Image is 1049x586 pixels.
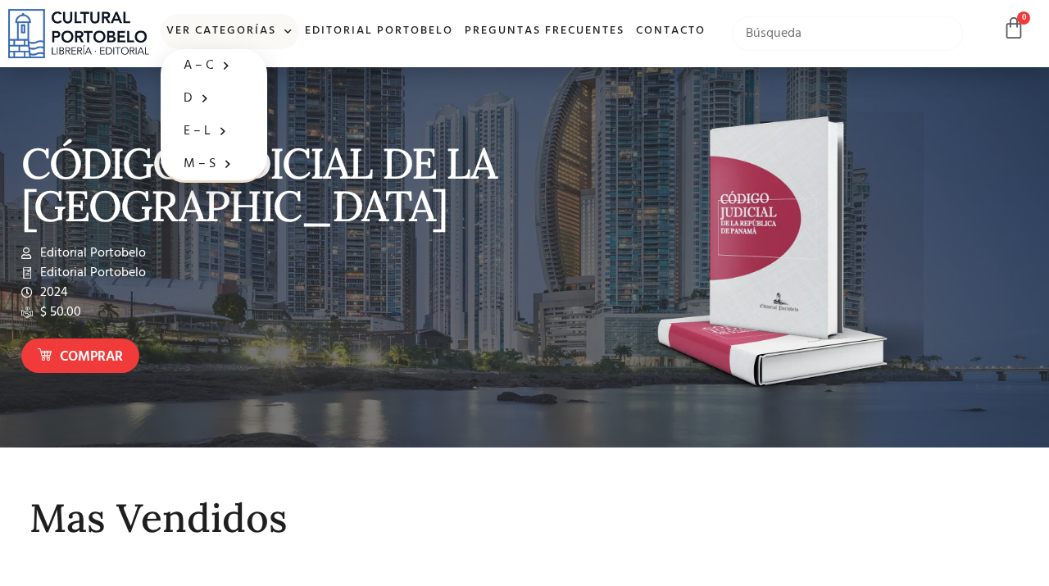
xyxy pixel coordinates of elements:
[36,302,81,322] span: $ 50.00
[161,14,299,49] a: Ver Categorías
[1017,11,1030,25] span: 0
[299,14,459,49] a: Editorial Portobelo
[732,16,964,51] input: Búsqueda
[459,14,630,49] a: Preguntas frecuentes
[630,14,711,49] a: Contacto
[60,347,123,368] span: Comprar
[21,142,516,227] p: CÓDIGO JUDICIAL DE LA [GEOGRAPHIC_DATA]
[161,49,267,82] a: A – C
[161,148,267,180] a: M – S
[36,243,146,263] span: Editorial Portobelo
[161,82,267,115] a: D
[36,283,68,302] span: 2024
[30,497,1019,540] h2: Mas Vendidos
[161,115,267,148] a: E – L
[36,263,146,283] span: Editorial Portobelo
[161,49,267,183] ul: Ver Categorías
[1002,16,1025,40] a: 0
[21,338,139,374] a: Comprar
